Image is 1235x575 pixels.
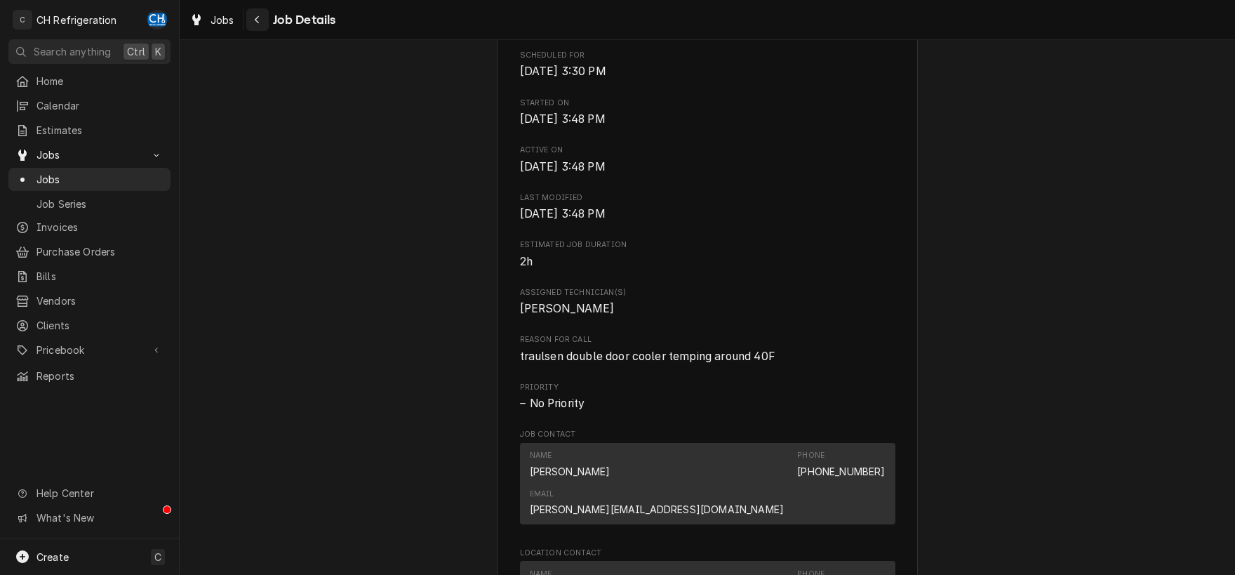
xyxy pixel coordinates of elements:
a: Go to Help Center [8,482,171,505]
button: Navigate back [246,8,269,31]
span: Started On [520,98,895,109]
a: Calendar [8,94,171,117]
span: Job Series [36,197,163,211]
a: [PHONE_NUMBER] [797,465,885,477]
span: Help Center [36,486,162,501]
a: Home [8,70,171,93]
a: [PERSON_NAME][EMAIL_ADDRESS][DOMAIN_NAME] [530,503,785,515]
span: Ctrl [127,44,145,59]
div: C [13,10,32,29]
span: 2h [520,255,533,268]
span: C [154,550,161,564]
span: Scheduled For [520,50,895,61]
span: Estimates [36,123,163,138]
span: Location Contact [520,548,895,559]
span: Home [36,74,163,88]
span: Create [36,551,69,563]
div: Scheduled For [520,50,895,80]
span: Bills [36,269,163,284]
span: Estimated Job Duration [520,239,895,251]
a: Go to Pricebook [8,338,171,362]
span: Job Details [269,11,336,29]
span: K [155,44,161,59]
div: No Priority [520,395,895,412]
div: Phone [797,450,885,478]
span: Priority [520,382,895,393]
span: Reason For Call [520,334,895,345]
a: Invoices [8,216,171,239]
span: Estimated Job Duration [520,253,895,270]
span: [DATE] 3:48 PM [520,160,606,173]
span: Active On [520,145,895,156]
span: Reports [36,369,163,383]
a: Vendors [8,289,171,312]
div: Reason For Call [520,334,895,364]
div: Job Contact List [520,443,895,531]
div: Name [530,450,610,478]
div: Email [530,489,554,500]
div: [PERSON_NAME] [530,464,610,479]
div: Active On [520,145,895,175]
span: traulsen double door cooler temping around 40F [520,350,775,363]
div: Last Modified [520,192,895,223]
span: Vendors [36,293,163,308]
div: Job Contact [520,429,895,530]
div: Phone [797,450,825,461]
span: Reason For Call [520,348,895,365]
span: Scheduled For [520,63,895,80]
span: Active On [520,159,895,176]
div: Estimated Job Duration [520,239,895,270]
a: Job Series [8,192,171,216]
div: Contact [520,443,895,524]
span: Calendar [36,98,163,113]
span: [DATE] 3:30 PM [520,65,606,78]
a: Jobs [184,8,240,32]
span: Started On [520,111,895,128]
span: Pricebook [36,343,142,357]
div: Email [530,489,785,517]
span: [DATE] 3:48 PM [520,207,606,220]
span: [PERSON_NAME] [520,302,615,315]
span: Last Modified [520,192,895,204]
span: Clients [36,318,163,333]
a: Estimates [8,119,171,142]
span: Assigned Technician(s) [520,300,895,317]
span: Jobs [36,147,142,162]
span: What's New [36,510,162,525]
div: Assigned Technician(s) [520,287,895,317]
a: Jobs [8,168,171,191]
div: Started On [520,98,895,128]
span: Jobs [36,172,163,187]
a: Clients [8,314,171,337]
span: Jobs [211,13,234,27]
span: Priority [520,395,895,412]
div: Name [530,450,552,461]
span: Search anything [34,44,111,59]
a: Purchase Orders [8,240,171,263]
a: Go to Jobs [8,143,171,166]
span: Assigned Technician(s) [520,287,895,298]
div: Chris Hiraga's Avatar [147,10,167,29]
a: Bills [8,265,171,288]
span: Invoices [36,220,163,234]
span: Last Modified [520,206,895,223]
div: Priority [520,382,895,412]
div: CH [147,10,167,29]
button: Search anythingCtrlK [8,39,171,64]
span: [DATE] 3:48 PM [520,112,606,126]
span: Purchase Orders [36,244,163,259]
a: Go to What's New [8,506,171,529]
span: Job Contact [520,429,895,440]
div: CH Refrigeration [36,13,117,27]
a: Reports [8,364,171,388]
